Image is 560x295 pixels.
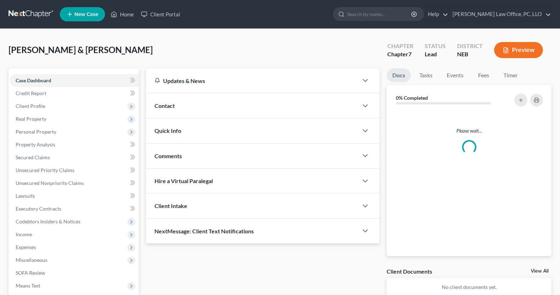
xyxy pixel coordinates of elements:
[472,68,495,82] a: Fees
[16,141,55,147] span: Property Analysis
[74,12,98,17] span: New Case
[155,152,182,159] span: Comments
[9,45,153,55] span: [PERSON_NAME] & [PERSON_NAME]
[414,68,438,82] a: Tasks
[16,154,50,160] span: Secured Claims
[16,257,47,263] span: Miscellaneous
[531,269,549,274] a: View All
[10,177,139,190] a: Unsecured Nonpriority Claims
[155,202,187,209] span: Client Intake
[16,270,45,276] span: SOFA Review
[387,42,413,50] div: Chapter
[10,190,139,202] a: Lawsuits
[16,283,40,289] span: Means Test
[408,51,412,57] span: 7
[155,127,181,134] span: Quick Info
[16,77,51,83] span: Case Dashboard
[10,87,139,100] a: Credit Report
[10,164,139,177] a: Unsecured Priority Claims
[392,127,546,134] p: Please wait...
[16,231,32,237] span: Income
[16,90,46,96] span: Credit Report
[387,68,411,82] a: Docs
[16,103,45,109] span: Client Profile
[10,202,139,215] a: Executory Contracts
[457,42,483,50] div: District
[457,50,483,58] div: NEB
[425,50,446,58] div: Lead
[155,228,254,234] span: NextMessage: Client Text Notifications
[10,266,139,279] a: SOFA Review
[425,42,446,50] div: Status
[10,74,139,87] a: Case Dashboard
[155,177,213,184] span: Hire a Virtual Paralegal
[449,8,551,21] a: [PERSON_NAME] Law Office, PC, LLO
[10,138,139,151] a: Property Analysis
[16,180,84,186] span: Unsecured Nonpriority Claims
[137,8,184,21] a: Client Portal
[10,151,139,164] a: Secured Claims
[396,95,428,101] strong: 0% Completed
[107,8,137,21] a: Home
[16,218,80,224] span: Codebtors Insiders & Notices
[155,102,175,109] span: Contact
[16,193,35,199] span: Lawsuits
[387,268,432,275] div: Client Documents
[16,116,46,122] span: Real Property
[16,167,74,173] span: Unsecured Priority Claims
[155,77,350,84] div: Updates & News
[387,50,413,58] div: Chapter
[498,68,523,82] a: Timer
[16,244,36,250] span: Expenses
[494,42,543,58] button: Preview
[16,129,56,135] span: Personal Property
[441,68,469,82] a: Events
[347,7,412,21] input: Search by name...
[392,284,546,291] p: No client documents yet.
[424,8,448,21] a: Help
[16,206,61,212] span: Executory Contracts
